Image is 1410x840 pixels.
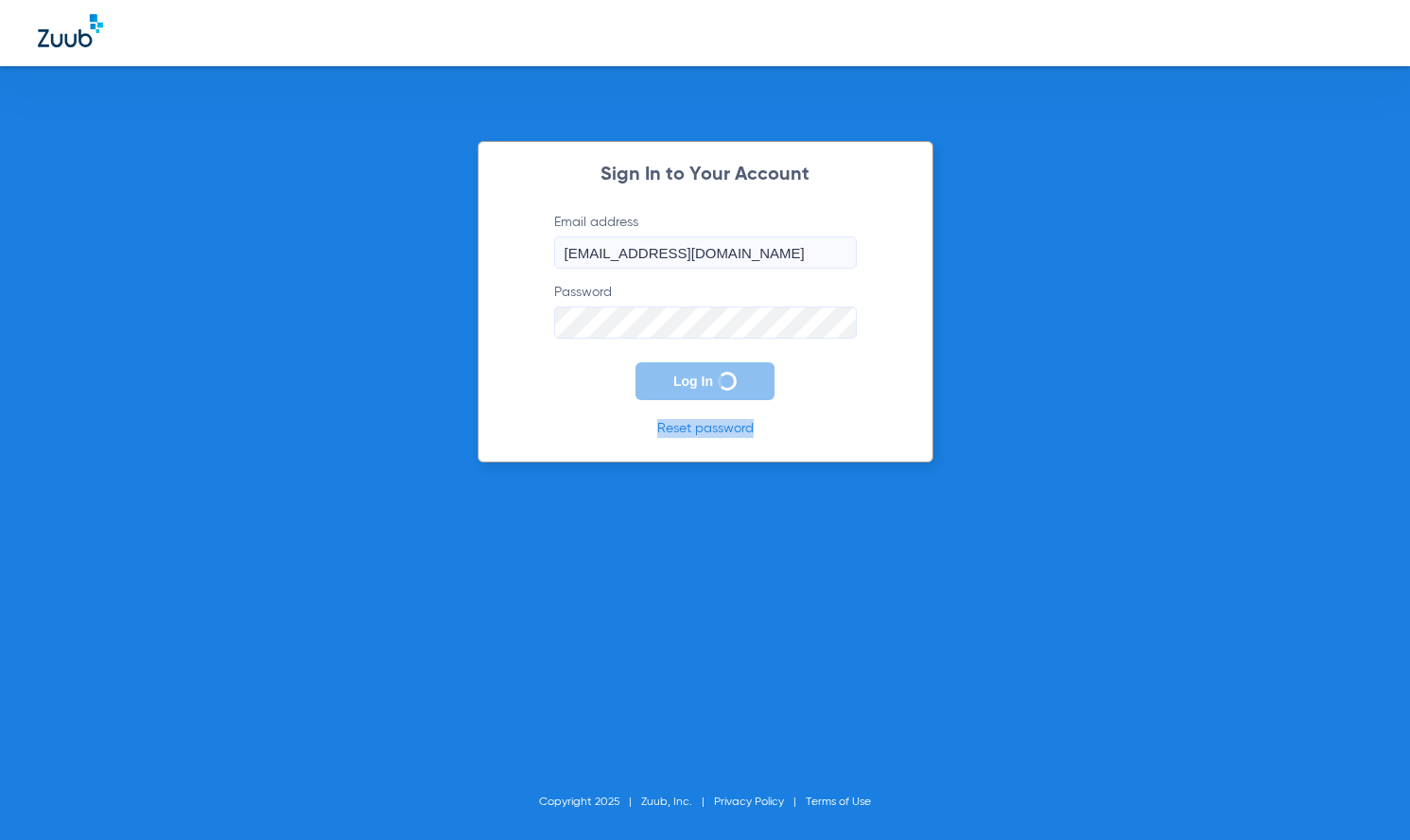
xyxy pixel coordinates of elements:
[554,283,857,339] label: Password
[554,306,857,339] input: Password
[673,374,713,389] span: Log In
[635,362,775,400] button: Log In
[38,14,103,47] img: Zuub Logo
[714,796,784,808] a: Privacy Policy
[554,236,857,269] input: Email address
[657,422,754,435] a: Reset password
[539,793,641,812] li: Copyright 2025
[554,213,857,269] label: Email address
[641,793,714,812] li: Zuub, Inc.
[806,796,871,808] a: Terms of Use
[526,166,885,184] h2: Sign In to Your Account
